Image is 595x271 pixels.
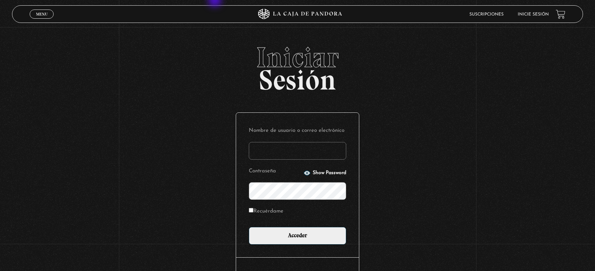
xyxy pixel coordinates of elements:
[249,206,283,217] label: Recuérdame
[469,12,504,17] a: Suscripciones
[249,208,253,213] input: Recuérdame
[518,12,549,17] a: Inicie sesión
[12,43,583,72] span: Iniciar
[556,10,565,19] a: View your shopping cart
[36,12,48,16] span: Menu
[313,171,346,175] span: Show Password
[249,166,301,177] label: Contraseña
[12,43,583,88] h2: Sesión
[34,18,50,23] span: Cerrar
[249,125,346,136] label: Nombre de usuario o correo electrónico
[249,227,346,245] input: Acceder
[303,170,346,177] button: Show Password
